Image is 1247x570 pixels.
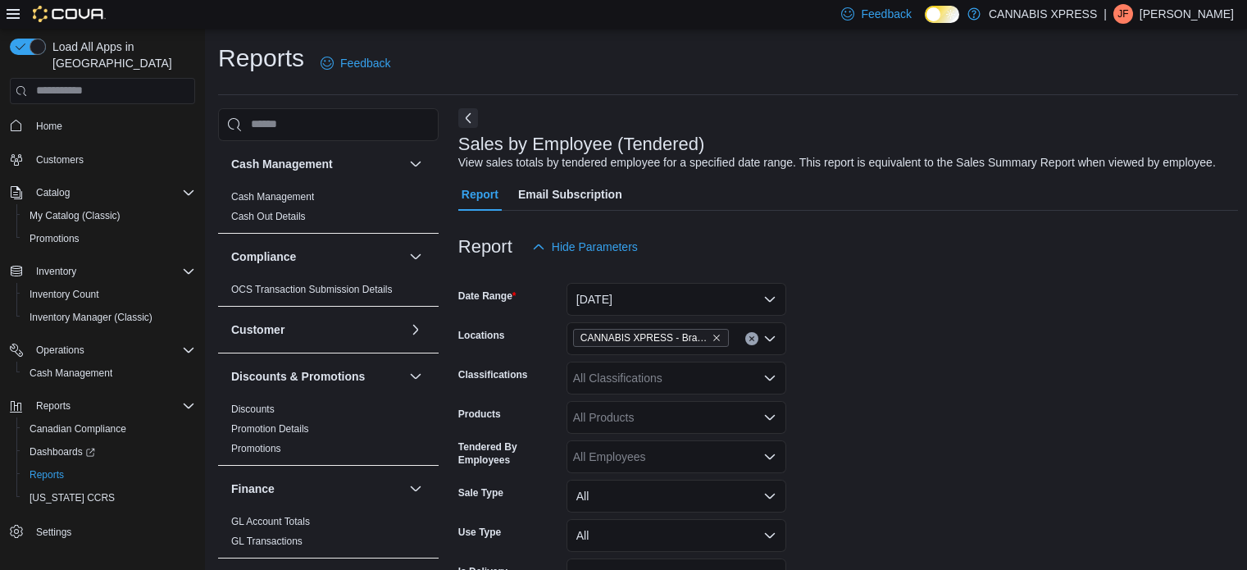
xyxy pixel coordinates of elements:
[30,150,90,170] a: Customers
[231,368,403,385] button: Discounts & Promotions
[3,519,202,543] button: Settings
[36,186,70,199] span: Catalog
[861,6,911,22] span: Feedback
[406,479,426,499] button: Finance
[458,135,705,154] h3: Sales by Employee (Tendered)
[23,419,133,439] a: Canadian Compliance
[23,363,195,383] span: Cash Management
[23,442,102,462] a: Dashboards
[231,156,403,172] button: Cash Management
[231,368,365,385] h3: Discounts & Promotions
[16,440,202,463] a: Dashboards
[231,422,309,435] span: Promotion Details
[1113,4,1133,24] div: Jo Forbes
[16,227,202,250] button: Promotions
[30,116,69,136] a: Home
[23,308,195,327] span: Inventory Manager (Classic)
[406,367,426,386] button: Discounts & Promotions
[231,249,403,265] button: Compliance
[16,417,202,440] button: Canadian Compliance
[30,183,76,203] button: Catalog
[314,47,397,80] a: Feedback
[16,463,202,486] button: Reports
[518,178,622,211] span: Email Subscription
[763,332,776,345] button: Open list of options
[30,149,195,170] span: Customers
[573,329,729,347] span: CANNABIS XPRESS - Brampton (Hurontario Street)
[231,211,306,222] a: Cash Out Details
[3,114,202,138] button: Home
[30,288,99,301] span: Inventory Count
[30,522,78,542] a: Settings
[23,465,71,485] a: Reports
[763,411,776,424] button: Open list of options
[30,262,195,281] span: Inventory
[231,249,296,265] h3: Compliance
[567,519,786,552] button: All
[30,521,195,541] span: Settings
[30,183,195,203] span: Catalog
[30,262,83,281] button: Inventory
[23,363,119,383] a: Cash Management
[763,372,776,385] button: Open list of options
[231,210,306,223] span: Cash Out Details
[3,181,202,204] button: Catalog
[406,247,426,267] button: Compliance
[218,512,439,558] div: Finance
[16,362,202,385] button: Cash Management
[3,260,202,283] button: Inventory
[30,340,91,360] button: Operations
[231,283,393,296] span: OCS Transaction Submission Details
[1117,4,1128,24] span: JF
[231,156,333,172] h3: Cash Management
[30,232,80,245] span: Promotions
[23,229,86,249] a: Promotions
[231,515,310,528] span: GL Account Totals
[46,39,195,71] span: Load All Apps in [GEOGRAPHIC_DATA]
[231,321,284,338] h3: Customer
[30,367,112,380] span: Cash Management
[231,516,310,527] a: GL Account Totals
[23,308,159,327] a: Inventory Manager (Classic)
[30,468,64,481] span: Reports
[218,399,439,465] div: Discounts & Promotions
[36,153,84,166] span: Customers
[23,229,195,249] span: Promotions
[458,526,501,539] label: Use Type
[36,265,76,278] span: Inventory
[3,339,202,362] button: Operations
[23,285,106,304] a: Inventory Count
[745,332,758,345] button: Clear input
[1140,4,1234,24] p: [PERSON_NAME]
[218,42,304,75] h1: Reports
[231,536,303,547] a: GL Transactions
[458,486,503,499] label: Sale Type
[16,486,202,509] button: [US_STATE] CCRS
[552,239,638,255] span: Hide Parameters
[3,148,202,171] button: Customers
[23,488,195,508] span: Washington CCRS
[30,209,121,222] span: My Catalog (Classic)
[30,340,195,360] span: Operations
[231,190,314,203] span: Cash Management
[989,4,1097,24] p: CANNABIS XPRESS
[231,284,393,295] a: OCS Transaction Submission Details
[340,55,390,71] span: Feedback
[462,178,498,211] span: Report
[30,491,115,504] span: [US_STATE] CCRS
[231,321,403,338] button: Customer
[30,445,95,458] span: Dashboards
[712,333,721,343] button: Remove CANNABIS XPRESS - Brampton (Hurontario Street) from selection in this group
[567,283,786,316] button: [DATE]
[30,396,195,416] span: Reports
[36,399,71,413] span: Reports
[231,443,281,454] a: Promotions
[458,237,512,257] h3: Report
[406,154,426,174] button: Cash Management
[458,154,1216,171] div: View sales totals by tendered employee for a specified date range. This report is equivalent to t...
[580,330,708,346] span: CANNABIS XPRESS - Brampton ([GEOGRAPHIC_DATA])
[231,423,309,435] a: Promotion Details
[458,408,501,421] label: Products
[3,394,202,417] button: Reports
